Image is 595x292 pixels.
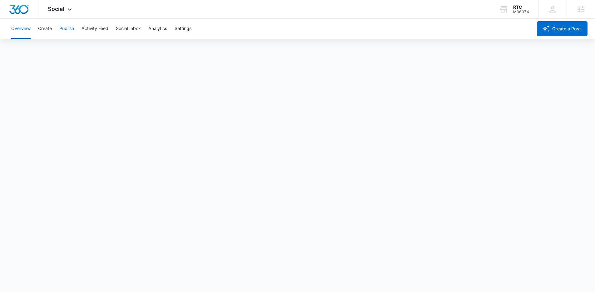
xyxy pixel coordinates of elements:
[116,19,141,39] button: Social Inbox
[513,5,529,10] div: account name
[82,19,108,39] button: Activity Feed
[11,19,31,39] button: Overview
[148,19,167,39] button: Analytics
[513,10,529,14] div: account id
[537,21,588,36] button: Create a Post
[175,19,191,39] button: Settings
[48,6,64,12] span: Social
[38,19,52,39] button: Create
[59,19,74,39] button: Publish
